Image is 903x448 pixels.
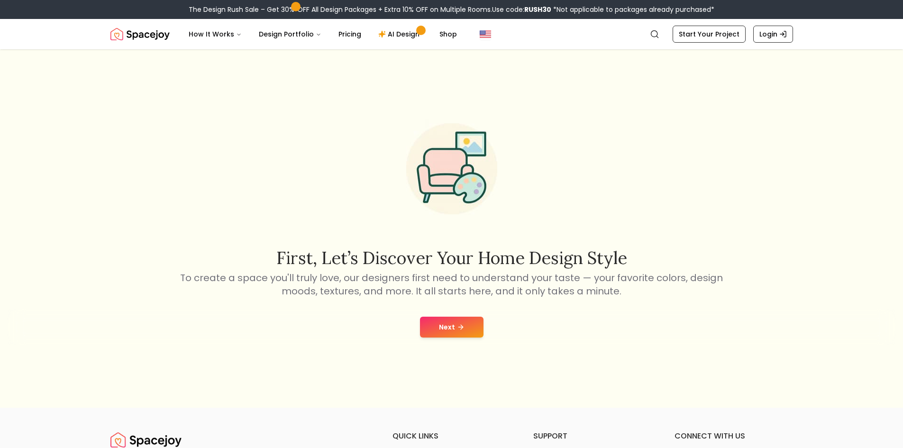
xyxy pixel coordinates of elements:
img: United States [480,28,491,40]
a: Login [753,26,793,43]
span: *Not applicable to packages already purchased* [551,5,714,14]
h6: connect with us [675,430,793,442]
nav: Global [110,19,793,49]
div: The Design Rush Sale – Get 30% OFF All Design Packages + Extra 10% OFF on Multiple Rooms. [189,5,714,14]
button: Design Portfolio [251,25,329,44]
img: Start Style Quiz Illustration [391,108,512,229]
a: Shop [432,25,465,44]
h6: support [533,430,652,442]
b: RUSH30 [524,5,551,14]
a: Pricing [331,25,369,44]
h6: quick links [392,430,511,442]
img: Spacejoy Logo [110,25,170,44]
nav: Main [181,25,465,44]
a: Start Your Project [673,26,746,43]
h2: First, let’s discover your home design style [179,248,725,267]
a: Spacejoy [110,25,170,44]
a: AI Design [371,25,430,44]
button: How It Works [181,25,249,44]
p: To create a space you'll truly love, our designers first need to understand your taste — your fav... [179,271,725,298]
button: Next [420,317,483,338]
span: Use code: [492,5,551,14]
